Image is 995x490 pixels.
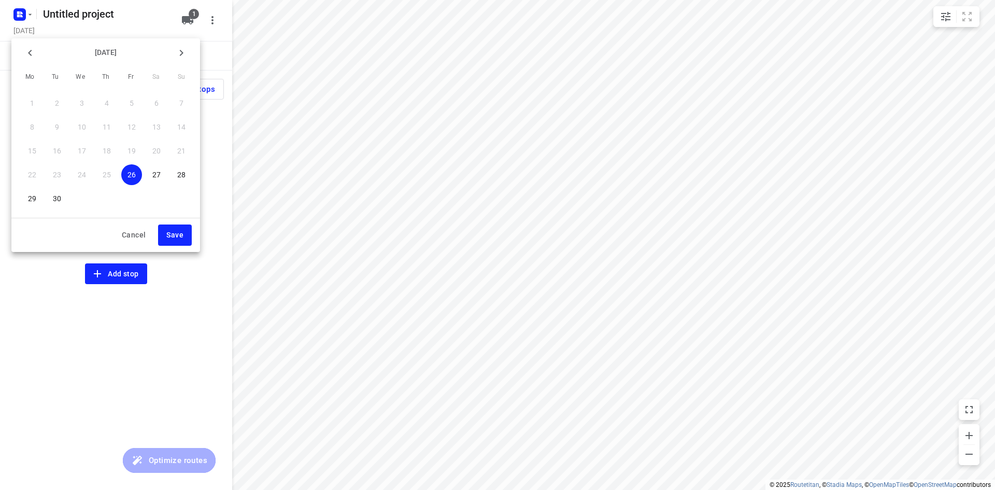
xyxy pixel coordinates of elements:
[47,141,67,161] button: 16
[103,170,111,180] p: 25
[47,188,67,209] button: 30
[96,93,117,114] button: 4
[172,72,191,82] span: Su
[103,146,111,156] p: 18
[47,93,67,114] button: 2
[28,146,36,156] p: 15
[22,188,42,209] button: 29
[121,164,142,185] button: 26
[146,141,167,161] button: 20
[146,93,167,114] button: 6
[130,98,134,108] p: 5
[28,193,36,204] p: 29
[158,225,192,246] button: Save
[22,141,42,161] button: 15
[78,122,86,132] p: 10
[103,122,111,132] p: 11
[177,170,186,180] p: 28
[80,98,84,108] p: 3
[171,117,192,137] button: 14
[127,122,136,132] p: 12
[72,93,92,114] button: 3
[72,164,92,185] button: 24
[146,164,167,185] button: 27
[171,141,192,161] button: 21
[177,122,186,132] p: 14
[72,141,92,161] button: 17
[152,170,161,180] p: 27
[122,229,146,242] span: Cancel
[171,93,192,114] button: 7
[171,164,192,185] button: 28
[179,98,183,108] p: 7
[121,141,142,161] button: 19
[55,98,59,108] p: 2
[96,164,117,185] button: 25
[53,193,61,204] p: 30
[28,170,36,180] p: 22
[22,117,42,137] button: 8
[40,47,171,58] p: [DATE]
[147,72,165,82] span: Sa
[55,122,59,132] p: 9
[46,72,65,82] span: Tu
[113,225,154,246] button: Cancel
[30,122,34,132] p: 8
[53,146,61,156] p: 16
[30,98,34,108] p: 1
[127,146,136,156] p: 19
[71,72,90,82] span: We
[96,72,115,82] span: Th
[152,146,161,156] p: 20
[72,117,92,137] button: 10
[146,117,167,137] button: 13
[152,122,161,132] p: 13
[127,170,136,180] p: 26
[21,72,39,82] span: Mo
[96,117,117,137] button: 11
[78,170,86,180] p: 24
[105,98,109,108] p: 4
[53,170,61,180] p: 23
[22,93,42,114] button: 1
[96,141,117,161] button: 18
[47,117,67,137] button: 9
[122,72,140,82] span: Fr
[154,98,159,108] p: 6
[78,146,86,156] p: 17
[121,117,142,137] button: 12
[166,229,183,242] span: Save
[121,93,142,114] button: 5
[177,146,186,156] p: 21
[47,164,67,185] button: 23
[22,164,42,185] button: 22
